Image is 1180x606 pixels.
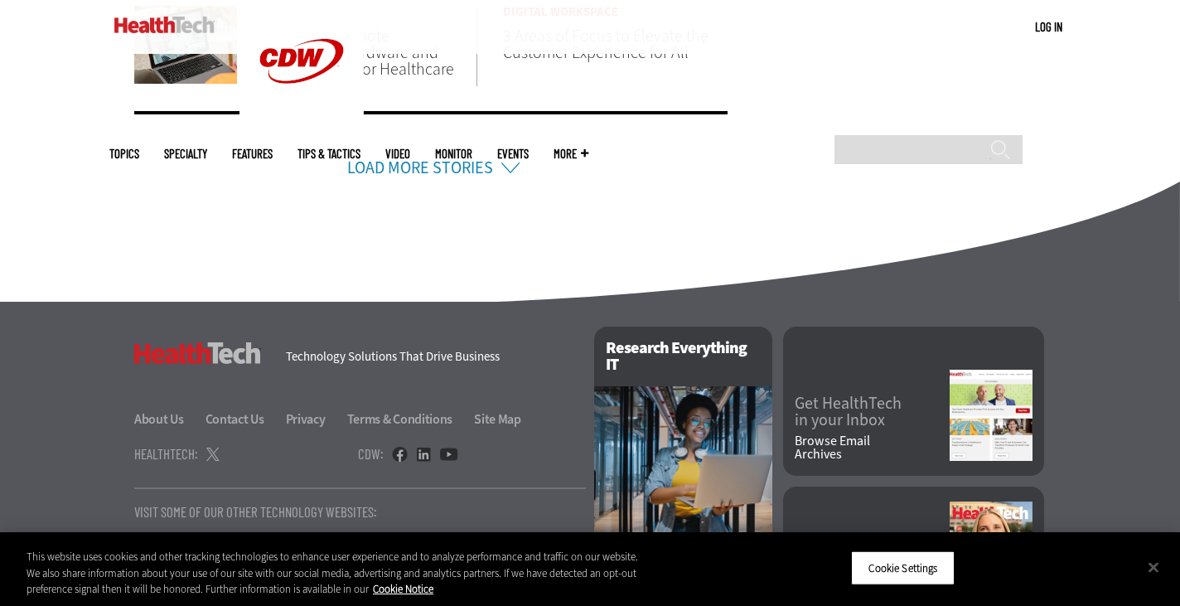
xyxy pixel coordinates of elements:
h3: HealthTech [134,342,261,364]
img: newsletter screenshot [950,370,1032,461]
a: More information about your privacy [373,582,433,596]
h4: Technology Solutions That Drive Business [286,351,573,363]
button: Cookie Settings [851,550,955,585]
h4: CDW: [358,447,384,461]
a: CDW [239,109,364,127]
a: Events [497,148,529,160]
a: Tips & Tactics [297,148,360,160]
a: Browse EmailArchives [795,434,950,461]
a: Terms & Conditions [347,410,472,428]
a: Contact Us [206,410,283,428]
span: Topics [109,148,139,160]
a: Log in [1035,19,1062,34]
h4: HealthTech: [134,447,198,461]
button: Close [1135,549,1172,585]
h2: Research Everything IT [594,327,772,386]
a: Privacy [286,410,345,428]
img: Home [114,17,215,33]
a: MonITor [435,148,472,160]
a: Site Map [474,410,521,428]
div: User menu [1035,18,1062,36]
div: This website uses cookies and other tracking technologies to enhance user experience and to analy... [27,549,649,598]
a: Features [232,148,273,160]
a: Video [385,148,410,160]
span: Specialty [164,148,207,160]
p: Visit Some Of Our Other Technology Websites: [134,505,586,519]
span: More [554,148,588,160]
a: Get HealthTechin your Inbox [795,395,950,429]
a: About Us [134,410,203,428]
